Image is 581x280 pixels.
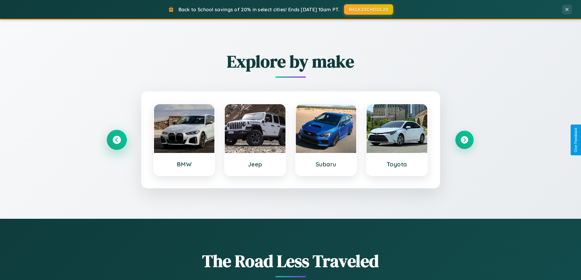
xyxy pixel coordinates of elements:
[574,128,578,152] div: Give Feedback
[302,161,350,168] h3: Subaru
[108,50,474,73] h2: Explore by make
[160,161,209,168] h3: BMW
[178,6,339,12] span: Back to School savings of 20% in select cities! Ends [DATE] 10am PT.
[108,249,474,273] h1: The Road Less Traveled
[231,161,279,168] h3: Jeep
[344,4,393,15] button: BACK2SCHOOL20
[373,161,421,168] h3: Toyota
